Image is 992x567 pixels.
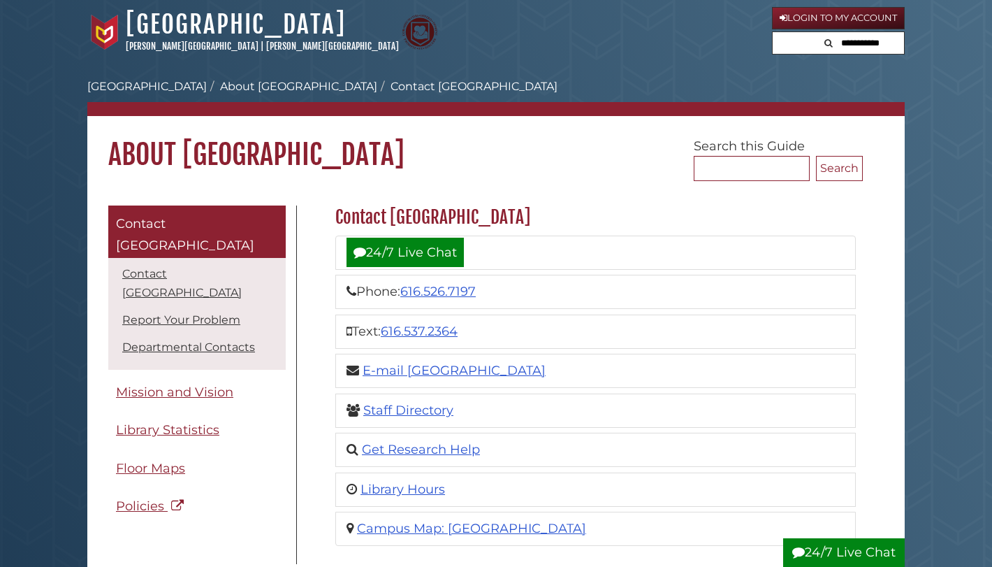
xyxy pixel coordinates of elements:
li: Phone: [335,275,856,309]
span: Library Statistics [116,422,219,438]
a: [PERSON_NAME][GEOGRAPHIC_DATA] [126,41,258,52]
a: Policies [108,491,286,522]
nav: breadcrumb [87,78,905,116]
span: Mission and Vision [116,385,233,400]
a: Report Your Problem [122,313,240,326]
a: 616.526.7197 [400,284,476,299]
a: Campus Map: [GEOGRAPHIC_DATA] [357,521,586,536]
a: Get Research Help [362,442,480,457]
a: Login to My Account [772,7,905,29]
span: Floor Maps [116,461,185,476]
a: [GEOGRAPHIC_DATA] [126,9,346,40]
a: E-mail [GEOGRAPHIC_DATA] [363,363,546,378]
span: Policies [116,498,164,514]
button: 24/7 Live Chat [783,538,905,567]
div: Guide Pages [108,206,286,529]
a: 24/7 Live Chat [347,238,464,267]
span: Contact [GEOGRAPHIC_DATA] [116,216,254,254]
a: Library Hours [360,482,445,497]
a: [GEOGRAPHIC_DATA] [87,80,207,93]
a: Contact [GEOGRAPHIC_DATA] [108,206,286,258]
a: [PERSON_NAME][GEOGRAPHIC_DATA] [266,41,399,52]
a: Staff Directory [363,403,453,418]
img: Calvin Theological Seminary [402,15,437,50]
li: Text: [335,315,856,349]
button: Search [820,32,837,51]
a: Mission and Vision [108,377,286,408]
span: | [261,41,264,52]
h2: Contact [GEOGRAPHIC_DATA] [328,206,863,229]
a: Library Statistics [108,415,286,446]
button: Search [816,156,863,181]
a: About [GEOGRAPHIC_DATA] [220,80,377,93]
li: Contact [GEOGRAPHIC_DATA] [377,78,557,95]
a: Departmental Contacts [122,340,255,354]
a: Contact [GEOGRAPHIC_DATA] [122,267,242,299]
i: Search [824,38,833,48]
h1: About [GEOGRAPHIC_DATA] [87,116,905,172]
img: Calvin University [87,15,122,50]
a: Floor Maps [108,453,286,485]
a: 616.537.2364 [381,324,458,339]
